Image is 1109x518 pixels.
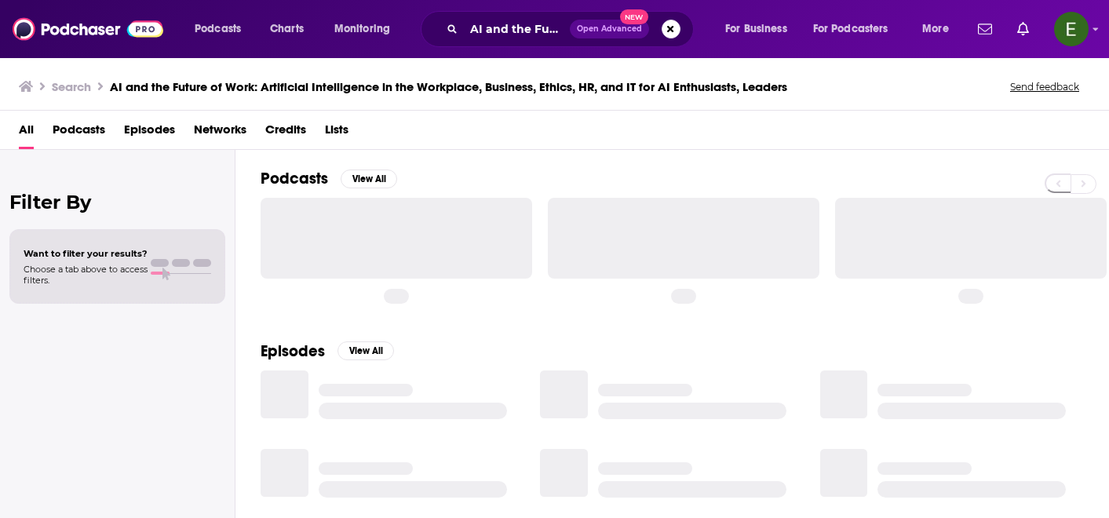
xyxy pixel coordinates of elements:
a: All [19,117,34,149]
a: PodcastsView All [261,169,397,188]
span: Choose a tab above to access filters. [24,264,148,286]
button: Send feedback [1005,80,1084,93]
button: Open AdvancedNew [570,20,649,38]
h2: Filter By [9,191,225,213]
input: Search podcasts, credits, & more... [464,16,570,42]
h2: Episodes [261,341,325,361]
button: View All [337,341,394,360]
span: For Business [725,18,787,40]
span: Open Advanced [577,25,642,33]
button: open menu [803,16,911,42]
span: Podcasts [195,18,241,40]
span: Charts [270,18,304,40]
a: Networks [194,117,246,149]
button: View All [341,170,397,188]
a: Show notifications dropdown [972,16,998,42]
a: Podcasts [53,117,105,149]
span: Monitoring [334,18,390,40]
span: More [922,18,949,40]
button: open menu [714,16,807,42]
img: Podchaser - Follow, Share and Rate Podcasts [13,14,163,44]
button: open menu [911,16,969,42]
span: Want to filter your results? [24,248,148,259]
span: Logged in as Emily.Kaplan [1054,12,1089,46]
span: New [620,9,648,24]
div: Search podcasts, credits, & more... [436,11,709,47]
a: EpisodesView All [261,341,394,361]
img: User Profile [1054,12,1089,46]
a: Credits [265,117,306,149]
h2: Podcasts [261,169,328,188]
a: Episodes [124,117,175,149]
h3: AI and the Future of Work: Artificial Intelligence in the Workplace, Business, Ethics, HR, and IT... [110,79,787,94]
button: open menu [323,16,410,42]
span: For Podcasters [813,18,888,40]
button: open menu [184,16,261,42]
a: Charts [260,16,313,42]
a: Lists [325,117,348,149]
a: Show notifications dropdown [1011,16,1035,42]
button: Show profile menu [1054,12,1089,46]
h3: Search [52,79,91,94]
